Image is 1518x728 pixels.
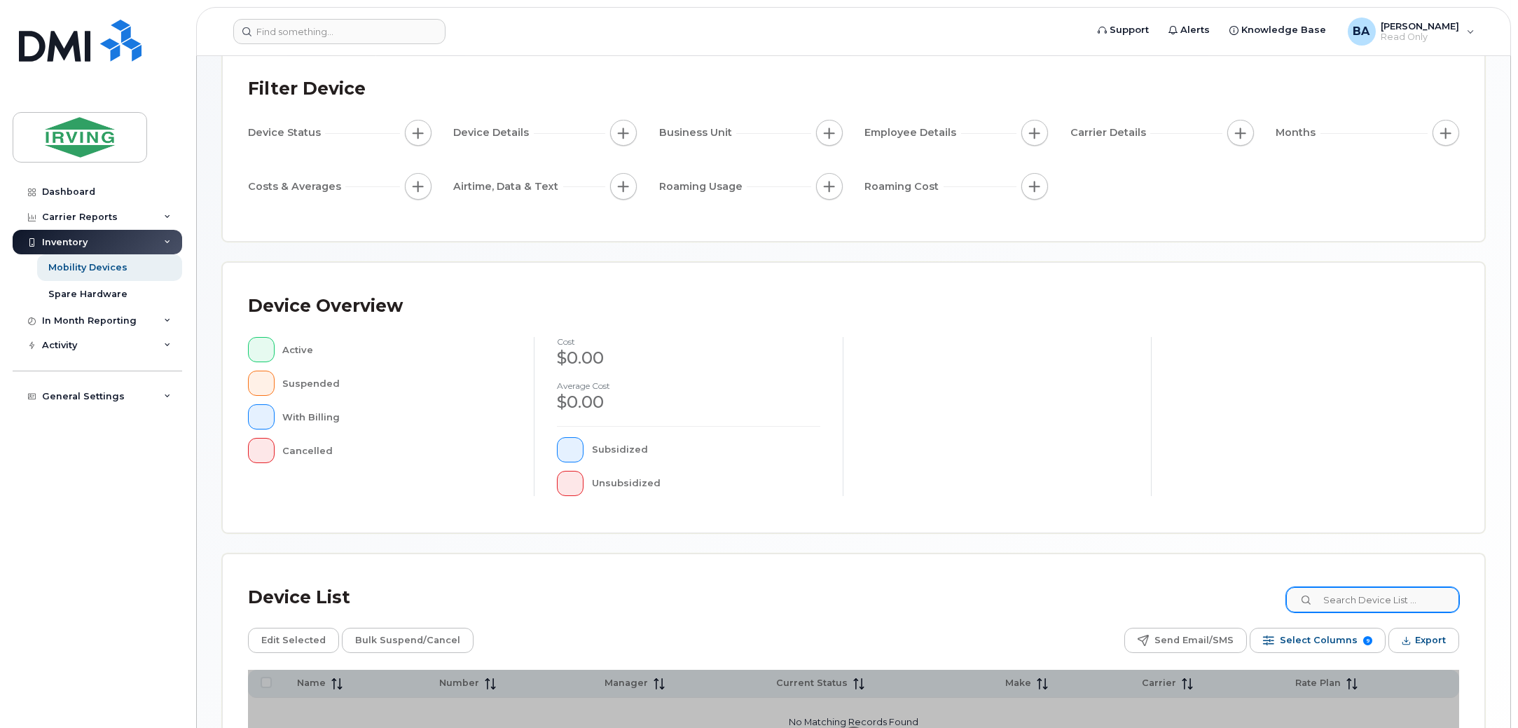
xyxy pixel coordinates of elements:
[1280,630,1358,651] span: Select Columns
[557,381,820,390] h4: Average cost
[1159,16,1220,44] a: Alerts
[233,19,446,44] input: Find something...
[1353,23,1370,40] span: BA
[283,404,512,430] div: With Billing
[1388,628,1459,653] button: Export
[1381,20,1460,32] span: [PERSON_NAME]
[1381,32,1460,43] span: Read Only
[248,125,325,140] span: Device Status
[283,337,512,362] div: Active
[1276,125,1320,140] span: Months
[1250,628,1386,653] button: Select Columns 9
[248,579,350,616] div: Device List
[1089,16,1159,44] a: Support
[454,125,534,140] span: Device Details
[1181,23,1210,37] span: Alerts
[355,630,460,651] span: Bulk Suspend/Cancel
[248,288,403,324] div: Device Overview
[342,628,474,653] button: Bulk Suspend/Cancel
[454,179,563,194] span: Airtime, Data & Text
[557,346,820,370] div: $0.00
[592,437,820,462] div: Subsidized
[1415,630,1446,651] span: Export
[1154,630,1234,651] span: Send Email/SMS
[248,71,366,107] div: Filter Device
[1124,628,1247,653] button: Send Email/SMS
[261,630,326,651] span: Edit Selected
[248,628,339,653] button: Edit Selected
[592,471,820,496] div: Unsubsidized
[557,337,820,346] h4: cost
[1286,587,1459,612] input: Search Device List ...
[659,125,736,140] span: Business Unit
[557,390,820,414] div: $0.00
[1220,16,1337,44] a: Knowledge Base
[865,125,961,140] span: Employee Details
[248,179,345,194] span: Costs & Averages
[1363,636,1372,645] span: 9
[1110,23,1150,37] span: Support
[1242,23,1327,37] span: Knowledge Base
[283,371,512,396] div: Suspended
[1070,125,1150,140] span: Carrier Details
[1338,18,1484,46] div: Bonas, Amanda
[283,438,512,463] div: Cancelled
[659,179,747,194] span: Roaming Usage
[865,179,944,194] span: Roaming Cost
